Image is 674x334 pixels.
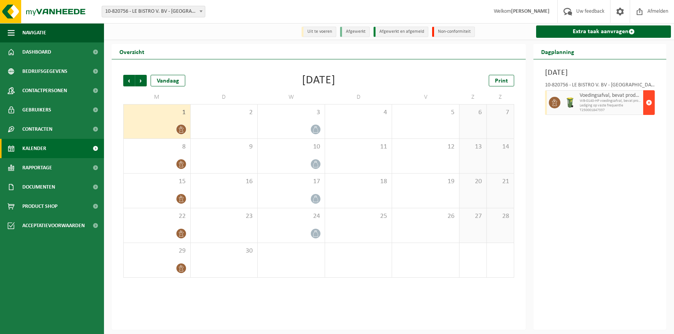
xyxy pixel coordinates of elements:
[258,90,325,104] td: W
[374,27,428,37] li: Afgewerkt en afgemeld
[432,27,475,37] li: Non-conformiteit
[463,143,483,151] span: 13
[329,212,388,221] span: 25
[22,177,55,197] span: Documenten
[396,108,455,117] span: 5
[545,67,655,79] h3: [DATE]
[127,177,186,186] span: 15
[489,75,514,86] a: Print
[112,44,152,59] h2: Overzicht
[127,143,186,151] span: 8
[495,78,508,84] span: Print
[194,212,254,221] span: 23
[536,25,671,38] a: Extra taak aanvragen
[194,177,254,186] span: 16
[396,177,455,186] span: 19
[580,99,641,103] span: WB-0140-HP voedingsafval, bevat producten van dierlijke oors
[325,90,392,104] td: D
[151,75,185,86] div: Vandaag
[123,90,191,104] td: M
[329,108,388,117] span: 4
[564,97,576,108] img: WB-0140-HPE-GN-50
[511,8,550,14] strong: [PERSON_NAME]
[22,139,46,158] span: Kalender
[191,90,258,104] td: D
[22,120,52,139] span: Contracten
[302,75,335,86] div: [DATE]
[22,81,67,100] span: Contactpersonen
[463,212,483,221] span: 27
[22,100,51,120] span: Gebruikers
[533,44,582,59] h2: Dagplanning
[262,177,321,186] span: 17
[329,177,388,186] span: 18
[194,108,254,117] span: 2
[262,143,321,151] span: 10
[262,108,321,117] span: 3
[580,108,641,113] span: T250001847337
[463,177,483,186] span: 20
[102,6,205,17] span: 10-820756 - LE BISTRO V. BV - LOKEREN
[396,212,455,221] span: 26
[22,42,51,62] span: Dashboard
[463,108,483,117] span: 6
[487,90,514,104] td: Z
[329,143,388,151] span: 11
[194,143,254,151] span: 9
[127,247,186,255] span: 29
[491,108,510,117] span: 7
[396,143,455,151] span: 12
[22,197,57,216] span: Product Shop
[459,90,487,104] td: Z
[491,143,510,151] span: 14
[340,27,370,37] li: Afgewerkt
[580,93,641,99] span: Voedingsafval, bevat producten van dierlijke oorsprong, onverpakt, categorie 3
[135,75,147,86] span: Volgende
[302,27,336,37] li: Uit te voeren
[194,247,254,255] span: 30
[22,158,52,177] span: Rapportage
[392,90,459,104] td: V
[22,216,85,235] span: Acceptatievoorwaarden
[127,108,186,117] span: 1
[545,83,655,90] div: 10-820756 - LE BISTRO V. BV - [GEOGRAPHIC_DATA]
[22,23,46,42] span: Navigatie
[123,75,135,86] span: Vorige
[22,62,67,81] span: Bedrijfsgegevens
[491,212,510,221] span: 28
[127,212,186,221] span: 22
[580,103,641,108] span: Lediging op vaste frequentie
[491,177,510,186] span: 21
[262,212,321,221] span: 24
